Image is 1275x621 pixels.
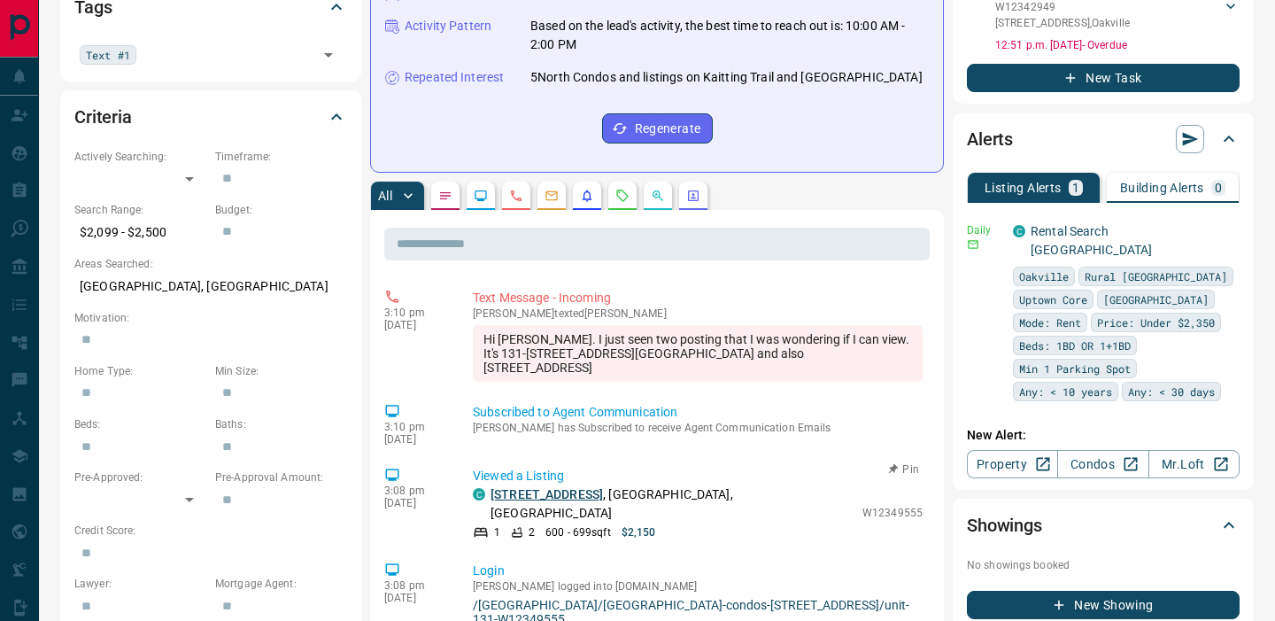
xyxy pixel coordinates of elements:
[473,422,923,434] p: [PERSON_NAME] has Subscribed to receive Agent Communication Emails
[74,202,206,218] p: Search Range:
[1013,225,1025,237] div: condos.ca
[530,68,923,87] p: 5North Condos and listings on Kaitting Trail and [GEOGRAPHIC_DATA]
[473,467,923,485] p: Viewed a Listing
[473,307,923,320] p: [PERSON_NAME] texted [PERSON_NAME]
[74,523,347,539] p: Credit Score:
[1120,182,1204,194] p: Building Alerts
[1031,224,1152,257] a: Rental Search [GEOGRAPHIC_DATA]
[74,576,206,592] p: Lawyer:
[967,450,1058,478] a: Property
[473,562,923,580] p: Login
[1057,450,1148,478] a: Condos
[985,182,1062,194] p: Listing Alerts
[74,470,206,485] p: Pre-Approved:
[967,557,1240,573] p: No showings booked
[405,68,504,87] p: Repeated Interest
[967,504,1240,547] div: Showings
[622,524,656,540] p: $2,150
[74,256,347,272] p: Areas Searched:
[384,421,446,433] p: 3:10 pm
[473,325,923,382] div: Hi [PERSON_NAME]. I just seen two posting that I was wondering if I can view. It's 131-[STREET_AD...
[1019,360,1131,377] span: Min 1 Parking Spot
[862,505,923,521] p: W12349555
[74,96,347,138] div: Criteria
[74,416,206,432] p: Beds:
[967,511,1042,539] h2: Showings
[1019,337,1131,354] span: Beds: 1BD OR 1+1BD
[74,103,132,131] h2: Criteria
[86,46,130,64] span: Text #1
[878,462,930,477] button: Pin
[967,238,979,251] svg: Email
[615,189,630,203] svg: Requests
[967,118,1240,160] div: Alerts
[215,202,347,218] p: Budget:
[530,17,929,54] p: Based on the lead's activity, the best time to reach out is: 10:00 AM - 2:00 PM
[384,485,446,497] p: 3:08 pm
[651,189,665,203] svg: Opportunities
[1019,383,1112,400] span: Any: < 10 years
[384,579,446,592] p: 3:08 pm
[1019,314,1081,331] span: Mode: Rent
[74,149,206,165] p: Actively Searching:
[491,487,603,501] a: [STREET_ADDRESS]
[215,470,347,485] p: Pre-Approval Amount:
[545,524,610,540] p: 600 - 699 sqft
[74,363,206,379] p: Home Type:
[1148,450,1240,478] a: Mr.Loft
[491,485,854,523] p: , [GEOGRAPHIC_DATA], [GEOGRAPHIC_DATA]
[995,15,1130,31] p: [STREET_ADDRESS] , Oakville
[384,497,446,509] p: [DATE]
[529,524,535,540] p: 2
[967,125,1013,153] h2: Alerts
[967,426,1240,445] p: New Alert:
[1072,182,1079,194] p: 1
[494,524,500,540] p: 1
[1128,383,1215,400] span: Any: < 30 days
[686,189,700,203] svg: Agent Actions
[967,222,1002,238] p: Daily
[1085,268,1227,285] span: Rural [GEOGRAPHIC_DATA]
[215,416,347,432] p: Baths:
[1215,182,1222,194] p: 0
[384,433,446,446] p: [DATE]
[316,43,341,67] button: Open
[473,488,485,501] div: condos.ca
[1097,314,1215,331] span: Price: Under $2,350
[1019,291,1087,308] span: Uptown Core
[473,289,923,307] p: Text Message - Incoming
[473,580,923,593] p: [PERSON_NAME] logged into [DOMAIN_NAME]
[378,190,392,202] p: All
[384,307,446,319] p: 3:10 pm
[384,319,446,331] p: [DATE]
[474,189,488,203] svg: Lead Browsing Activity
[967,64,1240,92] button: New Task
[438,189,452,203] svg: Notes
[995,37,1240,53] p: 12:51 p.m. [DATE] - Overdue
[215,363,347,379] p: Min Size:
[215,149,347,165] p: Timeframe:
[74,218,206,247] p: $2,099 - $2,500
[74,310,347,326] p: Motivation:
[545,189,559,203] svg: Emails
[215,576,347,592] p: Mortgage Agent:
[509,189,523,203] svg: Calls
[405,17,491,35] p: Activity Pattern
[384,592,446,604] p: [DATE]
[602,113,713,144] button: Regenerate
[473,403,923,422] p: Subscribed to Agent Communication
[1103,291,1209,308] span: [GEOGRAPHIC_DATA]
[967,591,1240,619] button: New Showing
[74,272,347,301] p: [GEOGRAPHIC_DATA], [GEOGRAPHIC_DATA]
[580,189,594,203] svg: Listing Alerts
[1019,268,1069,285] span: Oakville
